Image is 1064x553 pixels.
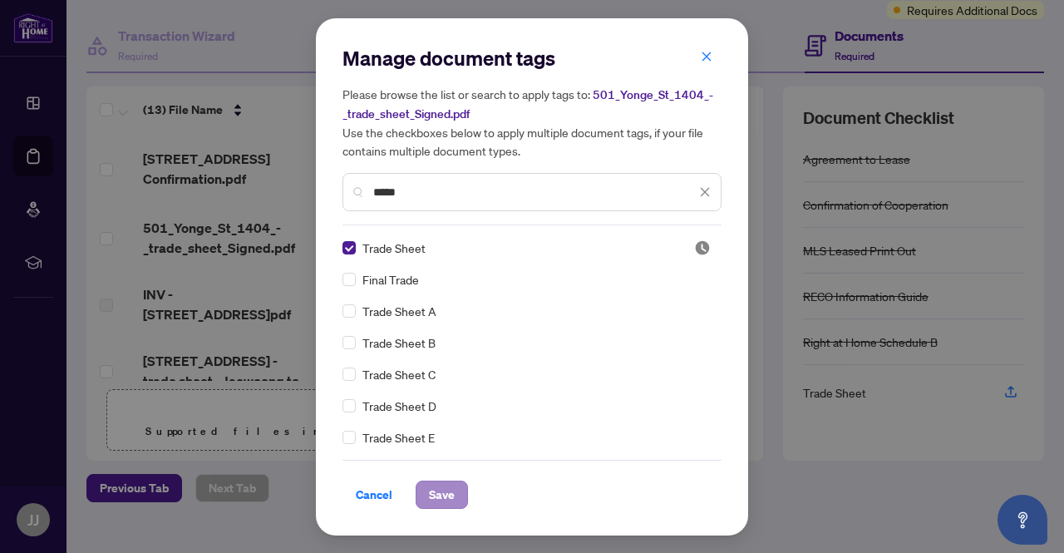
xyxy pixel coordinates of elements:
[342,87,713,121] span: 501_Yonge_St_1404_-_trade_sheet_Signed.pdf
[362,397,436,415] span: Trade Sheet D
[694,239,711,256] img: status
[362,428,435,447] span: Trade Sheet E
[997,495,1047,545] button: Open asap
[699,186,711,198] span: close
[356,481,392,508] span: Cancel
[694,239,711,256] span: Pending Review
[416,481,468,509] button: Save
[342,481,406,509] button: Cancel
[429,481,455,508] span: Save
[342,45,722,72] h2: Manage document tags
[362,239,426,257] span: Trade Sheet
[362,365,436,383] span: Trade Sheet C
[362,302,436,320] span: Trade Sheet A
[362,270,419,289] span: Final Trade
[362,333,436,352] span: Trade Sheet B
[701,51,712,62] span: close
[342,85,722,160] h5: Please browse the list or search to apply tags to: Use the checkboxes below to apply multiple doc...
